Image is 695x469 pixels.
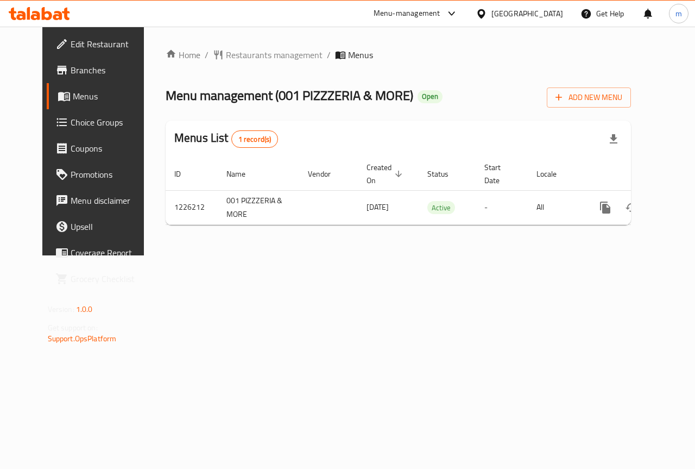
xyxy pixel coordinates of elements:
[71,116,150,129] span: Choice Groups
[484,161,515,187] span: Start Date
[367,200,389,214] span: [DATE]
[308,167,345,180] span: Vendor
[418,90,443,103] div: Open
[592,195,618,221] button: more
[491,8,563,20] div: [GEOGRAPHIC_DATA]
[71,142,150,155] span: Coupons
[76,302,93,316] span: 1.0.0
[47,214,159,240] a: Upsell
[555,91,622,104] span: Add New Menu
[48,332,117,346] a: Support.OpsPlatform
[71,272,150,285] span: Grocery Checklist
[71,37,150,51] span: Edit Restaurant
[427,202,455,214] span: Active
[48,321,98,335] span: Get support on:
[374,7,440,20] div: Menu-management
[71,194,150,207] span: Menu disclaimer
[226,48,323,61] span: Restaurants management
[232,134,278,145] span: 1 record(s)
[166,48,631,61] nav: breadcrumb
[71,168,150,181] span: Promotions
[218,190,299,224] td: 001 PIZZZERIA & MORE
[47,187,159,214] a: Menu disclaimer
[618,195,645,221] button: Change Status
[47,31,159,57] a: Edit Restaurant
[73,90,150,103] span: Menus
[205,48,208,61] li: /
[348,48,373,61] span: Menus
[47,240,159,266] a: Coverage Report
[213,48,323,61] a: Restaurants management
[231,130,279,148] div: Total records count
[367,161,406,187] span: Created On
[536,167,571,180] span: Locale
[71,64,150,77] span: Branches
[166,83,413,108] span: Menu management ( 001 PIZZZERIA & MORE )
[418,92,443,101] span: Open
[327,48,331,61] li: /
[528,190,584,224] td: All
[71,220,150,233] span: Upsell
[226,167,260,180] span: Name
[174,167,195,180] span: ID
[47,135,159,161] a: Coupons
[47,266,159,292] a: Grocery Checklist
[166,48,200,61] a: Home
[47,109,159,135] a: Choice Groups
[476,190,528,224] td: -
[675,8,682,20] span: m
[547,87,631,108] button: Add New Menu
[174,130,278,148] h2: Menus List
[47,161,159,187] a: Promotions
[166,190,218,224] td: 1226212
[47,57,159,83] a: Branches
[71,246,150,259] span: Coverage Report
[427,167,463,180] span: Status
[601,126,627,152] div: Export file
[47,83,159,109] a: Menus
[48,302,74,316] span: Version:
